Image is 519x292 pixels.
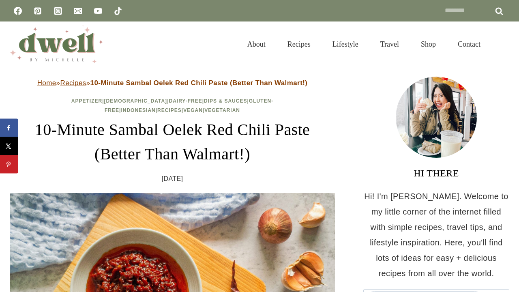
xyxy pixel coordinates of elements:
h1: 10-Minute Sambal Oelek Red Chili Paste (Better Than Walmart!) [10,118,335,166]
a: YouTube [90,3,106,19]
a: Pinterest [30,3,46,19]
a: Email [70,3,86,19]
img: DWELL by michelle [10,26,103,63]
a: Shop [410,30,447,58]
a: Indonesian [121,107,155,113]
span: | | | | | | | | [71,98,273,113]
nav: Primary Navigation [236,30,491,58]
a: Recipes [157,107,182,113]
strong: 10-Minute Sambal Oelek Red Chili Paste (Better Than Walmart!) [90,79,308,87]
a: Dairy-Free [169,98,202,104]
a: Recipes [277,30,322,58]
time: [DATE] [162,173,183,185]
h3: HI THERE [363,166,509,180]
span: » » [37,79,308,87]
a: Vegetarian [204,107,240,113]
button: View Search Form [495,37,509,51]
a: About [236,30,277,58]
a: Appetizer [71,98,102,104]
a: Contact [447,30,491,58]
a: TikTok [110,3,126,19]
a: Vegan [183,107,203,113]
p: Hi! I'm [PERSON_NAME]. Welcome to my little corner of the internet filled with simple recipes, tr... [363,189,509,281]
a: Facebook [10,3,26,19]
a: Home [37,79,56,87]
a: Lifestyle [322,30,369,58]
a: Travel [369,30,410,58]
a: Dips & Sauces [204,98,247,104]
a: Recipes [60,79,86,87]
a: [DEMOGRAPHIC_DATA] [104,98,167,104]
a: Instagram [50,3,66,19]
